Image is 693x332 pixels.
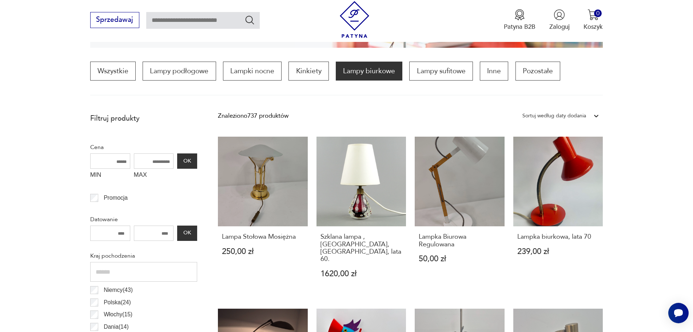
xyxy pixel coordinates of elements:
button: Sprzedawaj [90,12,139,28]
p: 239,00 zł [517,248,599,255]
p: Promocja [104,193,128,203]
h3: Szklana lampa , [GEOGRAPHIC_DATA], [GEOGRAPHIC_DATA], lata 60. [320,233,402,263]
button: OK [177,153,197,169]
a: Lampy podłogowe [143,62,216,81]
button: Patyna B2B [504,9,535,31]
a: Wszystkie [90,62,136,81]
img: Ikona medalu [514,9,525,20]
p: Filtruj produkty [90,114,197,123]
h3: Lampa Stołowa Mosiężna [222,233,304,241]
a: Pozostałe [515,62,560,81]
p: Koszyk [584,23,603,31]
h3: Lampka Biurowa Regulowana [419,233,501,248]
a: Ikona medaluPatyna B2B [504,9,535,31]
h3: Lampka biurkowa, lata 70 [517,233,599,241]
p: Zaloguj [549,23,570,31]
div: 0 [594,9,602,17]
div: Znaleziono 737 produktów [218,111,288,121]
a: Lampy biurkowe [336,62,402,81]
p: Patyna B2B [504,23,535,31]
p: 50,00 zł [419,255,501,263]
a: Inne [480,62,508,81]
p: Dania ( 14 ) [104,322,129,332]
p: Cena [90,142,197,152]
label: MIN [90,169,130,183]
p: Datowanie [90,215,197,224]
a: Szklana lampa , Val St Lambert, Belgia, lata 60.Szklana lampa , [GEOGRAPHIC_DATA], [GEOGRAPHIC_DA... [316,137,406,295]
label: MAX [134,169,174,183]
iframe: Smartsupp widget button [668,303,689,323]
a: Lampka Biurowa RegulowanaLampka Biurowa Regulowana50,00 zł [415,137,505,295]
p: 250,00 zł [222,248,304,255]
a: Lampa Stołowa MosiężnaLampa Stołowa Mosiężna250,00 zł [218,137,308,295]
a: Kinkiety [288,62,328,81]
div: Sortuj według daty dodania [522,111,586,121]
p: Kraj pochodzenia [90,251,197,261]
p: Niemcy ( 43 ) [104,285,133,295]
a: Lampki nocne [223,62,282,81]
a: Lampy sufitowe [409,62,473,81]
img: Ikona koszyka [588,9,599,20]
p: Włochy ( 15 ) [104,310,132,319]
button: 0Koszyk [584,9,603,31]
button: Zaloguj [549,9,570,31]
a: Lampka biurkowa, lata 70Lampka biurkowa, lata 70239,00 zł [513,137,603,295]
p: Polska ( 24 ) [104,298,131,307]
button: OK [177,226,197,241]
button: Szukaj [244,15,255,25]
img: Patyna - sklep z meblami i dekoracjami vintage [336,1,373,38]
img: Ikonka użytkownika [554,9,565,20]
a: Sprzedawaj [90,17,139,23]
p: 1620,00 zł [320,270,402,278]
